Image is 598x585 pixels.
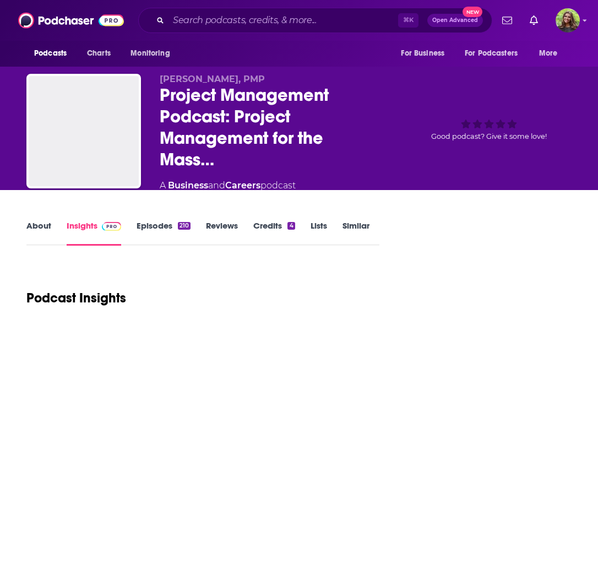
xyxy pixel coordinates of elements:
span: Monitoring [131,46,170,61]
a: Lists [311,220,327,246]
span: Logged in as reagan34226 [556,8,580,32]
a: Reviews [206,220,238,246]
input: Search podcasts, credits, & more... [168,12,398,29]
a: Business [168,180,208,191]
button: open menu [458,43,534,64]
button: open menu [123,43,184,64]
span: For Podcasters [465,46,518,61]
span: New [463,7,482,17]
button: open menu [531,43,572,64]
a: Show notifications dropdown [525,11,542,30]
div: 210 [178,222,191,230]
span: For Business [401,46,444,61]
span: Charts [87,46,111,61]
img: Podchaser Pro [102,222,121,231]
a: Careers [225,180,260,191]
span: Podcasts [34,46,67,61]
span: Open Advanced [432,18,478,23]
button: open menu [393,43,458,64]
span: ⌘ K [398,13,418,28]
h1: Podcast Insights [26,290,126,306]
span: and [208,180,225,191]
button: Show profile menu [556,8,580,32]
div: Good podcast? Give it some love! [406,74,572,172]
a: Show notifications dropdown [498,11,517,30]
img: Podchaser - Follow, Share and Rate Podcasts [18,10,124,31]
button: Open AdvancedNew [427,14,483,27]
a: Credits4 [253,220,295,246]
button: open menu [26,43,81,64]
div: 4 [287,222,295,230]
a: Similar [343,220,369,246]
span: More [539,46,558,61]
a: InsightsPodchaser Pro [67,220,121,246]
img: User Profile [556,8,580,32]
span: Good podcast? Give it some love! [431,132,547,140]
a: Charts [80,43,117,64]
div: Search podcasts, credits, & more... [138,8,492,33]
div: A podcast [160,179,296,192]
a: Episodes210 [137,220,191,246]
span: [PERSON_NAME], PMP [160,74,265,84]
a: About [26,220,51,246]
